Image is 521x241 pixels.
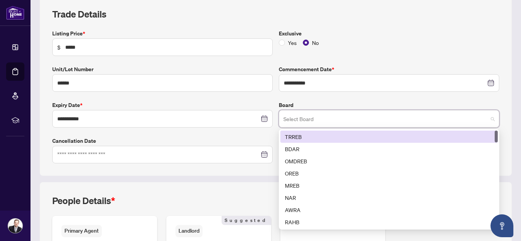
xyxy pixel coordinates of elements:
span: Landlord [175,225,203,237]
label: Unit/Lot Number [52,65,273,73]
div: MREB [285,181,493,190]
button: Open asap [490,214,513,237]
div: NAR [285,193,493,202]
div: NAR [280,192,498,204]
label: Board [279,101,499,109]
span: Suggested [222,216,271,225]
div: BDAR [285,145,493,153]
label: Listing Price [52,29,273,38]
div: TRREB [285,132,493,141]
div: MREB [280,179,498,192]
h2: Trade Details [52,8,499,20]
div: OREB [285,169,493,177]
div: BDAR [280,143,498,155]
span: $ [57,43,61,51]
div: OREB [280,167,498,179]
span: Primary Agent [61,225,102,237]
label: Exclusive [279,29,499,38]
span: Yes [285,38,300,47]
img: logo [6,6,24,20]
img: Profile Icon [8,219,23,233]
span: No [309,38,322,47]
h2: People Details [52,195,115,207]
label: Commencement Date [279,65,499,73]
div: OMDREB [280,155,498,167]
div: AWRA [285,206,493,214]
div: RAHB [285,218,493,226]
div: AWRA [280,204,498,216]
div: OMDREB [285,157,493,165]
label: Cancellation Date [52,137,273,145]
label: Expiry Date [52,101,273,109]
div: RAHB [280,216,498,228]
div: TRREB [280,131,498,143]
